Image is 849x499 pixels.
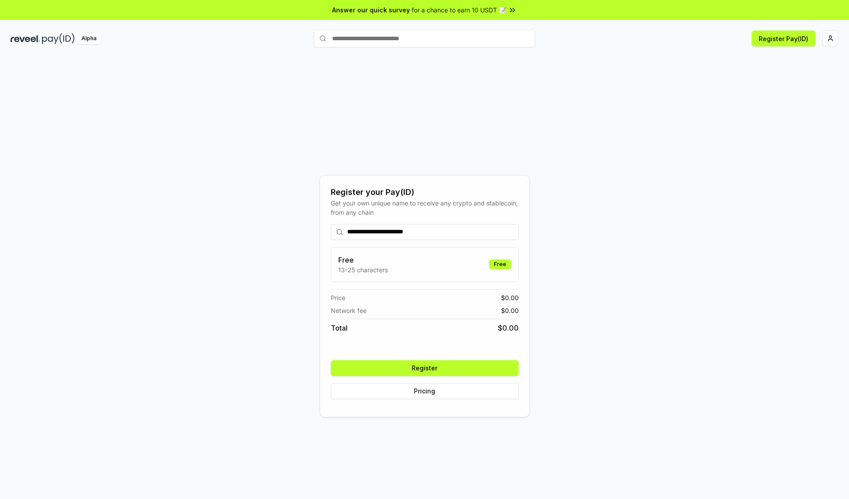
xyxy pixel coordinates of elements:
[331,306,367,315] span: Network fee
[331,198,519,217] div: Get your own unique name to receive any crypto and stablecoin, from any chain
[76,33,101,44] div: Alpha
[338,265,388,274] p: 13-25 characters
[331,360,519,376] button: Register
[412,5,506,15] span: for a chance to earn 10 USDT 📝
[338,255,388,265] h3: Free
[752,30,815,46] button: Register Pay(ID)
[331,293,345,302] span: Price
[501,306,519,315] span: $ 0.00
[501,293,519,302] span: $ 0.00
[332,5,410,15] span: Answer our quick survey
[11,33,40,44] img: reveel_dark
[498,323,519,333] span: $ 0.00
[331,383,519,399] button: Pricing
[331,323,348,333] span: Total
[42,33,75,44] img: pay_id
[489,259,511,269] div: Free
[331,186,519,198] div: Register your Pay(ID)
